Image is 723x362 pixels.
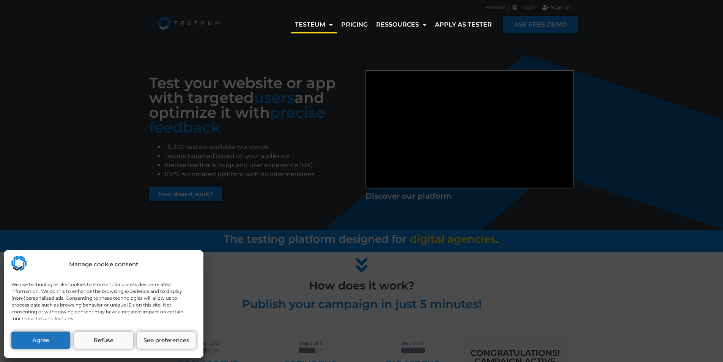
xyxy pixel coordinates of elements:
[372,16,431,33] a: Ressources
[11,281,195,322] div: We use technologies like cookies to store and/or access device-related information. We do this to...
[337,16,372,33] a: Pricing
[11,256,27,271] img: Testeum.com - Application crowdtesting platform
[291,16,496,33] nav: Menu
[69,260,138,269] div: Manage cookie consent
[74,332,133,349] button: Refuse
[291,16,337,33] a: Testeum
[431,16,496,33] a: Apply as tester
[137,332,196,349] button: See preferences
[11,332,70,349] button: Agree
